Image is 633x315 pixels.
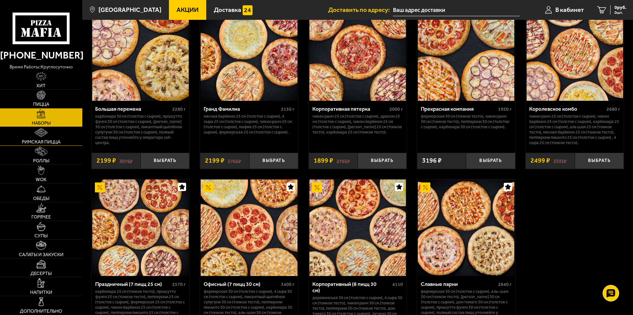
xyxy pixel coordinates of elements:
div: Корпоративная пятерка [312,106,388,112]
a: АкционныйПраздничный (7 пицц 25 см) [92,179,190,276]
p: Чикен Ранч 25 см (толстое с сыром), Чикен Барбекю 25 см (толстое с сыром), Карбонара 25 см (толст... [529,114,620,145]
img: Праздничный (7 пицц 25 см) [92,179,189,276]
span: Горячее [31,215,51,219]
span: Доставка [214,7,241,13]
input: Ваш адрес доставки [393,4,520,16]
span: 2130 г [281,106,295,112]
span: Хит [36,84,46,88]
span: WOK [36,177,47,182]
img: 15daf4d41897b9f0e9f617042186c801.svg [243,5,253,15]
img: Акционный [420,182,430,192]
span: 1950 г [498,106,512,112]
img: Акционный [203,182,213,192]
span: [GEOGRAPHIC_DATA] [99,7,161,13]
p: Чикен Ранч 25 см (толстое с сыром), Дракон 25 см (толстое с сыром), Чикен Барбекю 25 см (толстое ... [312,114,403,135]
span: Доставить по адресу: [328,7,393,13]
button: Выбрать [466,153,515,169]
div: Гранд Фамилиа [204,106,279,112]
div: Королевское комбо [529,106,605,112]
span: Римская пицца [22,140,60,144]
div: Офисный (7 пицц 30 см) [204,281,279,287]
span: Десерты [30,271,52,276]
s: 2765 ₽ [228,157,241,164]
span: 2280 г [172,106,186,112]
a: АкционныйПрекрасная компания [417,4,515,101]
img: Корпоративный (8 пицц 30 см) [309,179,406,276]
button: Выбрать [575,153,624,169]
span: Супы [34,234,48,238]
span: Обеды [33,196,49,201]
span: 2680 г [607,106,620,112]
span: 3196 ₽ [422,157,442,164]
a: АкционныйСлавные парни [417,179,515,276]
span: Дополнительно [20,309,62,314]
a: АкционныйБольшая перемена [92,4,190,101]
span: Роллы [33,159,49,163]
div: Большая перемена [95,106,171,112]
a: АкционныйКорпоративная пятерка [309,4,407,101]
span: 2000 г [389,106,403,112]
span: В кабинет [555,7,584,13]
span: 4110 [392,282,403,287]
a: АкционныйКоролевское комбо [526,4,624,101]
s: 2765 ₽ [336,157,350,164]
span: 0 руб. [614,5,626,10]
span: Салаты и закуски [19,253,63,257]
span: Наборы [32,121,51,126]
button: Выбрать [358,153,407,169]
span: Санкт-Петербург, Курляндская улица, 20, подъезд 2 [393,4,520,16]
button: Выбрать [140,153,189,169]
img: Акционный [95,182,105,192]
img: Корпоративная пятерка [309,4,406,101]
span: Напитки [30,290,52,295]
span: Акции [177,7,199,13]
span: 2499 ₽ [531,157,550,164]
span: Пицца [33,102,49,107]
a: АкционныйГранд Фамилиа [200,4,298,101]
a: АкционныйКорпоративный (8 пицц 30 см) [309,179,407,276]
div: Корпоративный (8 пицц 30 см) [312,281,391,294]
s: 3393 ₽ [553,157,567,164]
span: 0 шт. [614,11,626,15]
span: 2570 г [172,282,186,287]
span: 2199 ₽ [205,157,224,164]
img: Акционный [312,182,322,192]
img: Славные парни [418,179,514,276]
p: Карбонара 30 см (толстое с сыром), Прошутто Фунги 30 см (толстое с сыром), [PERSON_NAME] 30 см (т... [95,114,186,145]
p: Мясная Барбекю 25 см (толстое с сыром), 4 сыра 25 см (толстое с сыром), Чикен Ранч 25 см (толстое... [204,114,295,135]
img: Королевское комбо [527,4,623,101]
img: Офисный (7 пицц 30 см) [201,179,297,276]
span: 2199 ₽ [97,157,116,164]
div: Праздничный (7 пицц 25 см) [95,281,171,287]
button: Выбрать [249,153,298,169]
span: 2840 г [498,282,512,287]
a: АкционныйОфисный (7 пицц 30 см) [200,179,298,276]
img: Большая перемена [92,4,189,101]
span: 1899 ₽ [314,157,333,164]
img: Прекрасная компания [418,4,514,101]
s: 3076 ₽ [119,157,133,164]
div: Славные парни [421,281,496,287]
div: Прекрасная компания [421,106,496,112]
span: 3400 г [281,282,295,287]
p: Фермерская 30 см (тонкое тесто), Чикен Ранч 30 см (тонкое тесто), Пепперони 30 см (толстое с сыро... [421,114,512,130]
img: Гранд Фамилиа [201,4,297,101]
